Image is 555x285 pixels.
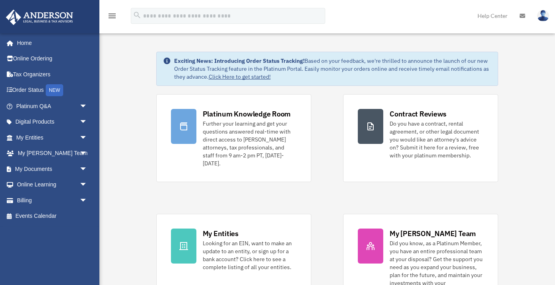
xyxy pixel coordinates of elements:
[203,120,297,167] div: Further your learning and get your questions answered real-time with direct access to [PERSON_NAM...
[203,239,297,271] div: Looking for an EIN, want to make an update to an entity, or sign up for a bank account? Click her...
[6,98,99,114] a: Platinum Q&Aarrow_drop_down
[6,161,99,177] a: My Documentsarrow_drop_down
[80,114,95,130] span: arrow_drop_down
[174,57,305,64] strong: Exciting News: Introducing Order Status Tracking!
[80,98,95,114] span: arrow_drop_down
[209,73,271,80] a: Click Here to get started!
[203,109,291,119] div: Platinum Knowledge Room
[203,229,239,238] div: My Entities
[107,11,117,21] i: menu
[80,192,95,209] span: arrow_drop_down
[174,57,492,81] div: Based on your feedback, we're thrilled to announce the launch of our new Order Status Tracking fe...
[80,130,95,146] span: arrow_drop_down
[537,10,549,21] img: User Pic
[6,177,99,193] a: Online Learningarrow_drop_down
[80,177,95,193] span: arrow_drop_down
[6,66,99,82] a: Tax Organizers
[133,11,142,19] i: search
[390,229,476,238] div: My [PERSON_NAME] Team
[6,192,99,208] a: Billingarrow_drop_down
[46,84,63,96] div: NEW
[6,130,99,145] a: My Entitiesarrow_drop_down
[6,51,99,67] a: Online Ordering
[80,145,95,162] span: arrow_drop_down
[80,161,95,177] span: arrow_drop_down
[6,114,99,130] a: Digital Productsarrow_drop_down
[6,35,95,51] a: Home
[6,145,99,161] a: My [PERSON_NAME] Teamarrow_drop_down
[6,82,99,99] a: Order StatusNEW
[390,120,483,159] div: Do you have a contract, rental agreement, or other legal document you would like an attorney's ad...
[156,94,311,182] a: Platinum Knowledge Room Further your learning and get your questions answered real-time with dire...
[6,208,99,224] a: Events Calendar
[390,109,446,119] div: Contract Reviews
[4,10,76,25] img: Anderson Advisors Platinum Portal
[107,14,117,21] a: menu
[343,94,498,182] a: Contract Reviews Do you have a contract, rental agreement, or other legal document you would like...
